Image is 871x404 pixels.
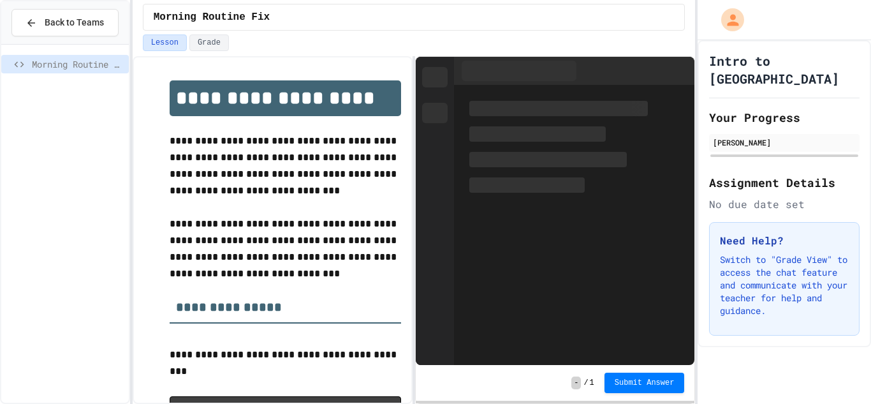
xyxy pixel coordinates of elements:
[571,377,581,389] span: -
[590,378,594,388] span: 1
[720,253,849,317] p: Switch to "Grade View" to access the chat feature and communicate with your teacher for help and ...
[604,373,685,393] button: Submit Answer
[709,108,860,126] h2: Your Progress
[143,34,187,51] button: Lesson
[709,174,860,191] h2: Assignment Details
[154,10,270,25] span: Morning Routine Fix
[615,378,675,388] span: Submit Answer
[32,57,124,71] span: Morning Routine Fix
[583,378,588,388] span: /
[709,197,860,212] div: No due date set
[45,16,104,29] span: Back to Teams
[709,52,860,87] h1: Intro to [GEOGRAPHIC_DATA]
[713,137,856,148] div: [PERSON_NAME]
[189,34,229,51] button: Grade
[708,5,747,34] div: My Account
[720,233,849,248] h3: Need Help?
[11,9,119,36] button: Back to Teams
